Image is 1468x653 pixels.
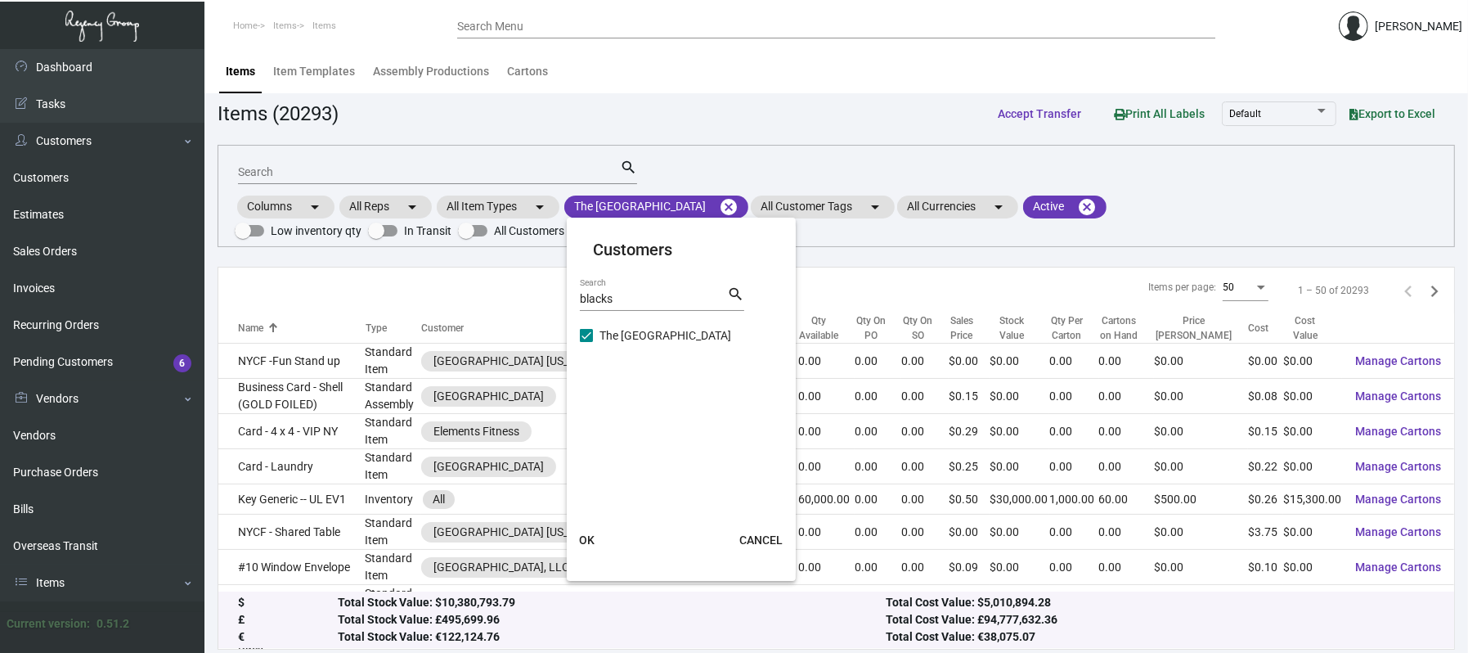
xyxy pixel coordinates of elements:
[726,525,796,555] button: CANCEL
[97,615,129,633] div: 0.51.2
[560,525,613,555] button: OK
[599,326,731,345] span: The [GEOGRAPHIC_DATA]
[739,534,783,547] span: CANCEL
[593,237,770,262] mat-card-title: Customers
[579,534,595,547] span: OK
[7,615,90,633] div: Current version:
[727,285,744,304] mat-icon: search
